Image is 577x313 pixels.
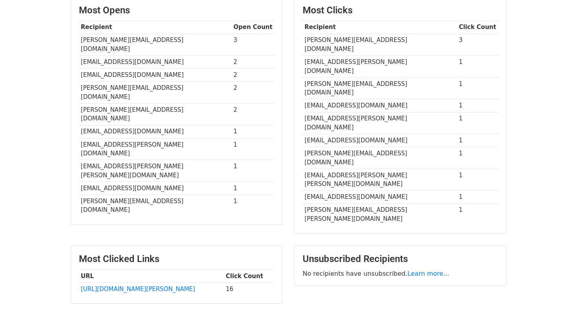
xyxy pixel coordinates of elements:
[79,182,232,195] td: [EMAIL_ADDRESS][DOMAIN_NAME]
[232,138,274,160] td: 1
[303,99,457,112] td: [EMAIL_ADDRESS][DOMAIN_NAME]
[303,77,457,99] td: [PERSON_NAME][EMAIL_ADDRESS][DOMAIN_NAME]
[457,56,498,78] td: 1
[407,270,449,277] a: Learn more...
[79,82,232,104] td: [PERSON_NAME][EMAIL_ADDRESS][DOMAIN_NAME]
[303,5,498,16] h3: Most Clicks
[79,21,232,34] th: Recipient
[303,112,457,134] td: [EMAIL_ADDRESS][PERSON_NAME][DOMAIN_NAME]
[232,56,274,69] td: 2
[232,21,274,34] th: Open Count
[457,191,498,204] td: 1
[79,69,232,82] td: [EMAIL_ADDRESS][DOMAIN_NAME]
[81,286,195,293] a: [URL][DOMAIN_NAME][PERSON_NAME]
[457,204,498,225] td: 1
[303,169,457,191] td: [EMAIL_ADDRESS][PERSON_NAME][PERSON_NAME][DOMAIN_NAME]
[79,104,232,126] td: [PERSON_NAME][EMAIL_ADDRESS][DOMAIN_NAME]
[232,69,274,82] td: 2
[457,134,498,147] td: 1
[224,269,274,282] th: Click Count
[79,34,232,56] td: [PERSON_NAME][EMAIL_ADDRESS][DOMAIN_NAME]
[457,77,498,99] td: 1
[232,160,274,182] td: 1
[457,147,498,169] td: 1
[538,275,577,313] iframe: Chat Widget
[457,112,498,134] td: 1
[79,125,232,138] td: [EMAIL_ADDRESS][DOMAIN_NAME]
[79,160,232,182] td: [EMAIL_ADDRESS][PERSON_NAME][PERSON_NAME][DOMAIN_NAME]
[303,253,498,265] h3: Unsubscribed Recipients
[79,253,274,265] h3: Most Clicked Links
[457,99,498,112] td: 1
[303,21,457,34] th: Recipient
[232,125,274,138] td: 1
[79,195,232,217] td: [PERSON_NAME][EMAIL_ADDRESS][DOMAIN_NAME]
[232,195,274,217] td: 1
[303,134,457,147] td: [EMAIL_ADDRESS][DOMAIN_NAME]
[232,82,274,104] td: 2
[232,182,274,195] td: 1
[457,169,498,191] td: 1
[79,56,232,69] td: [EMAIL_ADDRESS][DOMAIN_NAME]
[79,5,274,16] h3: Most Opens
[232,104,274,126] td: 2
[79,138,232,160] td: [EMAIL_ADDRESS][PERSON_NAME][DOMAIN_NAME]
[232,34,274,56] td: 3
[303,147,457,169] td: [PERSON_NAME][EMAIL_ADDRESS][DOMAIN_NAME]
[303,269,498,278] p: No recipients have unsubscribed.
[224,282,274,295] td: 16
[457,21,498,34] th: Click Count
[79,269,224,282] th: URL
[303,191,457,204] td: [EMAIL_ADDRESS][DOMAIN_NAME]
[303,204,457,225] td: [PERSON_NAME][EMAIL_ADDRESS][PERSON_NAME][DOMAIN_NAME]
[457,34,498,56] td: 3
[303,34,457,56] td: [PERSON_NAME][EMAIL_ADDRESS][DOMAIN_NAME]
[303,56,457,78] td: [EMAIL_ADDRESS][PERSON_NAME][DOMAIN_NAME]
